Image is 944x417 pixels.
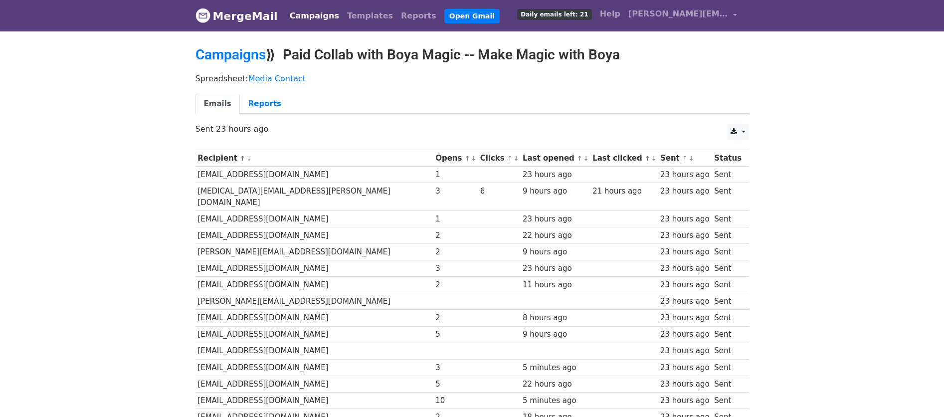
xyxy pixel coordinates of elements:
[195,210,433,227] td: [EMAIL_ADDRESS][DOMAIN_NAME]
[712,210,744,227] td: Sent
[712,150,744,167] th: Status
[712,183,744,211] td: Sent
[523,230,587,241] div: 22 hours ago
[660,296,710,307] div: 23 hours ago
[628,8,728,20] span: [PERSON_NAME][EMAIL_ADDRESS][DOMAIN_NAME]
[712,277,744,293] td: Sent
[435,213,475,225] div: 1
[660,362,710,374] div: 23 hours ago
[435,362,475,374] div: 3
[195,150,433,167] th: Recipient
[712,227,744,243] td: Sent
[195,326,433,343] td: [EMAIL_ADDRESS][DOMAIN_NAME]
[471,155,476,162] a: ↓
[435,169,475,181] div: 1
[195,167,433,183] td: [EMAIL_ADDRESS][DOMAIN_NAME]
[712,376,744,392] td: Sent
[660,312,710,324] div: 23 hours ago
[195,293,433,310] td: [PERSON_NAME][EMAIL_ADDRESS][DOMAIN_NAME]
[195,376,433,392] td: [EMAIL_ADDRESS][DOMAIN_NAME]
[435,329,475,340] div: 5
[583,155,589,162] a: ↓
[435,246,475,258] div: 2
[195,310,433,326] td: [EMAIL_ADDRESS][DOMAIN_NAME]
[435,263,475,274] div: 3
[712,293,744,310] td: Sent
[651,155,657,162] a: ↓
[712,326,744,343] td: Sent
[523,362,587,374] div: 5 minutes ago
[195,260,433,277] td: [EMAIL_ADDRESS][DOMAIN_NAME]
[523,263,587,274] div: 23 hours ago
[660,169,710,181] div: 23 hours ago
[660,246,710,258] div: 23 hours ago
[523,395,587,407] div: 5 minutes ago
[660,230,710,241] div: 23 hours ago
[624,4,741,27] a: [PERSON_NAME][EMAIL_ADDRESS][DOMAIN_NAME]
[523,329,587,340] div: 9 hours ago
[712,260,744,277] td: Sent
[513,4,595,24] a: Daily emails left: 21
[712,359,744,376] td: Sent
[435,279,475,291] div: 2
[195,94,240,114] a: Emails
[660,213,710,225] div: 23 hours ago
[195,392,433,409] td: [EMAIL_ADDRESS][DOMAIN_NAME]
[523,379,587,390] div: 22 hours ago
[660,345,710,357] div: 23 hours ago
[195,124,749,134] p: Sent 23 hours ago
[523,312,587,324] div: 8 hours ago
[523,186,587,197] div: 9 hours ago
[712,310,744,326] td: Sent
[195,343,433,359] td: [EMAIL_ADDRESS][DOMAIN_NAME]
[689,155,694,162] a: ↓
[660,279,710,291] div: 23 hours ago
[596,4,624,24] a: Help
[682,155,688,162] a: ↑
[658,150,712,167] th: Sent
[195,8,210,23] img: MergeMail logo
[520,150,590,167] th: Last opened
[195,277,433,293] td: [EMAIL_ADDRESS][DOMAIN_NAME]
[517,9,591,20] span: Daily emails left: 21
[195,227,433,243] td: [EMAIL_ADDRESS][DOMAIN_NAME]
[246,155,252,162] a: ↓
[435,230,475,241] div: 2
[444,9,500,23] a: Open Gmail
[435,312,475,324] div: 2
[514,155,519,162] a: ↓
[248,74,306,83] a: Media Contact
[712,244,744,260] td: Sent
[523,246,587,258] div: 9 hours ago
[712,343,744,359] td: Sent
[435,395,475,407] div: 10
[712,392,744,409] td: Sent
[343,6,397,26] a: Templates
[660,379,710,390] div: 23 hours ago
[433,150,478,167] th: Opens
[240,94,290,114] a: Reports
[286,6,343,26] a: Campaigns
[435,186,475,197] div: 3
[480,186,518,197] div: 6
[435,379,475,390] div: 5
[195,183,433,211] td: [MEDICAL_DATA][EMAIL_ADDRESS][PERSON_NAME][DOMAIN_NAME]
[195,359,433,376] td: [EMAIL_ADDRESS][DOMAIN_NAME]
[660,186,710,197] div: 23 hours ago
[590,150,658,167] th: Last clicked
[523,213,587,225] div: 23 hours ago
[523,279,587,291] div: 11 hours ago
[397,6,440,26] a: Reports
[660,263,710,274] div: 23 hours ago
[195,73,749,84] p: Spreadsheet:
[195,5,278,26] a: MergeMail
[645,155,650,162] a: ↑
[660,395,710,407] div: 23 hours ago
[195,46,749,63] h2: ⟫ Paid Collab with Boya Magic -- Make Magic with Boya
[712,167,744,183] td: Sent
[577,155,582,162] a: ↑
[523,169,587,181] div: 23 hours ago
[592,186,655,197] div: 21 hours ago
[660,329,710,340] div: 23 hours ago
[478,150,520,167] th: Clicks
